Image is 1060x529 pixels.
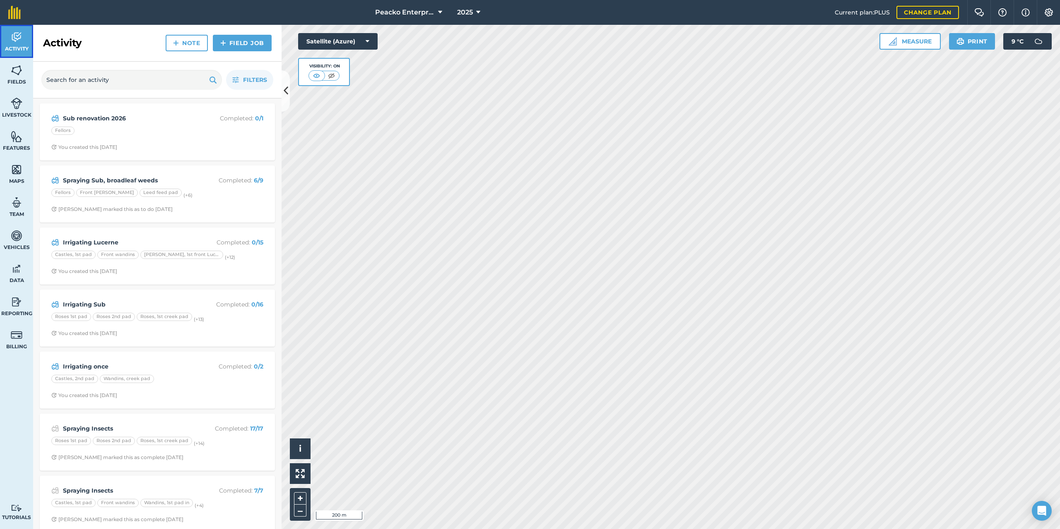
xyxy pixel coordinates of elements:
[63,486,194,495] strong: Spraying Insects
[949,33,995,50] button: Print
[140,251,223,259] div: [PERSON_NAME], 1st front Lucerne pad
[51,330,117,337] div: You created this [DATE]
[294,505,306,517] button: –
[51,144,57,150] img: Clock with arrow pointing clockwise
[93,313,135,321] div: Roses 2nd pad
[896,6,959,19] a: Change plan
[11,130,22,143] img: svg+xml;base64,PHN2ZyB4bWxucz0iaHR0cDovL3d3dy53My5vcmcvMjAwMC9zdmciIHdpZHRoPSI1NiIgaGVpZ2h0PSI2MC...
[209,75,217,85] img: svg+xml;base64,PHN2ZyB4bWxucz0iaHR0cDovL3d3dy53My5vcmcvMjAwMC9zdmciIHdpZHRoPSIxOSIgaGVpZ2h0PSIyNC...
[137,437,192,445] div: Roses, 1st creek pad
[51,189,75,197] div: Fellors
[1044,8,1054,17] img: A cog icon
[220,38,226,48] img: svg+xml;base64,PHN2ZyB4bWxucz0iaHR0cDovL3d3dy53My5vcmcvMjAwMC9zdmciIHdpZHRoPSIxNCIgaGVpZ2h0PSIyNC...
[243,75,267,84] span: Filters
[51,113,59,123] img: svg+xml;base64,PD94bWwgdmVyc2lvbj0iMS4wIiBlbmNvZGluZz0idXRmLTgiPz4KPCEtLSBHZW5lcmF0b3I6IEFkb2JlIE...
[51,127,75,135] div: Fellors
[45,108,270,156] a: Sub renovation 2026Completed: 0/1FellorsClock with arrow pointing clockwiseYou created this [DATE]
[51,268,57,274] img: Clock with arrow pointing clockwise
[63,238,194,247] strong: Irrigating Lucerne
[173,38,179,48] img: svg+xml;base64,PHN2ZyB4bWxucz0iaHR0cDovL3d3dy53My5vcmcvMjAwMC9zdmciIHdpZHRoPSIxNCIgaGVpZ2h0PSIyNC...
[254,487,263,494] strong: 7 / 7
[51,268,117,275] div: You created this [DATE]
[11,296,22,308] img: svg+xml;base64,PD94bWwgdmVyc2lvbj0iMS4wIiBlbmNvZGluZz0idXRmLTgiPz4KPCEtLSBHZW5lcmF0b3I6IEFkb2JlIE...
[11,64,22,77] img: svg+xml;base64,PHN2ZyB4bWxucz0iaHR0cDovL3d3dy53My5vcmcvMjAwMC9zdmciIHdpZHRoPSI1NiIgaGVpZ2h0PSI2MC...
[41,70,222,90] input: Search for an activity
[51,361,59,371] img: svg+xml;base64,PD94bWwgdmVyc2lvbj0iMS4wIiBlbmNvZGluZz0idXRmLTgiPz4KPCEtLSBHZW5lcmF0b3I6IEFkb2JlIE...
[51,237,59,247] img: svg+xml;base64,PD94bWwgdmVyc2lvbj0iMS4wIiBlbmNvZGluZz0idXRmLTgiPz4KPCEtLSBHZW5lcmF0b3I6IEFkb2JlIE...
[51,330,57,336] img: Clock with arrow pointing clockwise
[51,499,96,507] div: Castles, 1st pad
[254,177,263,184] strong: 6 / 9
[11,329,22,341] img: svg+xml;base64,PD94bWwgdmVyc2lvbj0iMS4wIiBlbmNvZGluZz0idXRmLTgiPz4KPCEtLSBHZW5lcmF0b3I6IEFkb2JlIE...
[1030,33,1047,50] img: svg+xml;base64,PD94bWwgdmVyc2lvbj0iMS4wIiBlbmNvZGluZz0idXRmLTgiPz4KPCEtLSBHZW5lcmF0b3I6IEFkb2JlIE...
[198,486,263,495] p: Completed :
[45,481,270,528] a: Spraying InsectsCompleted: 7/7Castles, 1st padFront wandinsWandins, 1st pad in(+4)Clock with arro...
[8,6,21,19] img: fieldmargin Logo
[294,492,306,505] button: +
[51,144,117,151] div: You created this [DATE]
[45,294,270,342] a: Irrigating SubCompleted: 0/16Roses 1st padRoses 2nd padRoses, 1st creek pad(+13)Clock with arrow ...
[11,31,22,43] img: svg+xml;base64,PD94bWwgdmVyc2lvbj0iMS4wIiBlbmNvZGluZz0idXRmLTgiPz4KPCEtLSBHZW5lcmF0b3I6IEFkb2JlIE...
[252,239,263,246] strong: 0 / 15
[11,263,22,275] img: svg+xml;base64,PD94bWwgdmVyc2lvbj0iMS4wIiBlbmNvZGluZz0idXRmLTgiPz4KPCEtLSBHZW5lcmF0b3I6IEFkb2JlIE...
[43,36,82,50] h2: Activity
[51,206,173,213] div: [PERSON_NAME] marked this as to do [DATE]
[51,437,91,445] div: Roses 1st pad
[1021,7,1030,17] img: svg+xml;base64,PHN2ZyB4bWxucz0iaHR0cDovL3d3dy53My5vcmcvMjAwMC9zdmciIHdpZHRoPSIxNyIgaGVpZ2h0PSIxNy...
[63,362,194,371] strong: Irrigating once
[51,517,57,522] img: Clock with arrow pointing clockwise
[11,97,22,110] img: svg+xml;base64,PD94bWwgdmVyc2lvbj0iMS4wIiBlbmNvZGluZz0idXRmLTgiPz4KPCEtLSBHZW5lcmF0b3I6IEFkb2JlIE...
[140,499,193,507] div: Wandins, 1st pad in
[51,455,57,460] img: Clock with arrow pointing clockwise
[97,251,139,259] div: Front wandins
[45,419,270,466] a: Spraying InsectsCompleted: 17/17Roses 1st padRoses 2nd padRoses, 1st creek pad(+14)Clock with arr...
[137,313,192,321] div: Roses, 1st creek pad
[213,35,272,51] a: Field Job
[296,469,305,478] img: Four arrows, one pointing top left, one top right, one bottom right and the last bottom left
[51,175,59,185] img: svg+xml;base64,PD94bWwgdmVyc2lvbj0iMS4wIiBlbmNvZGluZz0idXRmLTgiPz4KPCEtLSBHZW5lcmF0b3I6IEFkb2JlIE...
[93,437,135,445] div: Roses 2nd pad
[183,192,193,198] small: (+ 6 )
[255,115,263,122] strong: 0 / 1
[997,8,1007,17] img: A question mark icon
[63,424,194,433] strong: Spraying Insects
[11,504,22,512] img: svg+xml;base64,PD94bWwgdmVyc2lvbj0iMS4wIiBlbmNvZGluZz0idXRmLTgiPz4KPCEtLSBHZW5lcmF0b3I6IEFkb2JlIE...
[195,503,204,508] small: (+ 4 )
[198,238,263,247] p: Completed :
[225,254,235,260] small: (+ 12 )
[51,206,57,212] img: Clock with arrow pointing clockwise
[198,424,263,433] p: Completed :
[290,438,311,459] button: i
[51,299,59,309] img: svg+xml;base64,PD94bWwgdmVyc2lvbj0iMS4wIiBlbmNvZGluZz0idXRmLTgiPz4KPCEtLSBHZW5lcmF0b3I6IEFkb2JlIE...
[97,499,139,507] div: Front wandins
[63,114,194,123] strong: Sub renovation 2026
[299,443,301,454] span: i
[251,301,263,308] strong: 0 / 16
[45,232,270,280] a: Irrigating LucerneCompleted: 0/15Castles, 1st padFront wandins[PERSON_NAME], 1st front Lucerne pa...
[51,424,59,433] img: svg+xml;base64,PD94bWwgdmVyc2lvbj0iMS4wIiBlbmNvZGluZz0idXRmLTgiPz4KPCEtLSBHZW5lcmF0b3I6IEFkb2JlIE...
[226,70,273,90] button: Filters
[51,375,98,383] div: Castles, 2nd pad
[11,230,22,242] img: svg+xml;base64,PD94bWwgdmVyc2lvbj0iMS4wIiBlbmNvZGluZz0idXRmLTgiPz4KPCEtLSBHZW5lcmF0b3I6IEFkb2JlIE...
[326,72,337,80] img: svg+xml;base64,PHN2ZyB4bWxucz0iaHR0cDovL3d3dy53My5vcmcvMjAwMC9zdmciIHdpZHRoPSI1MCIgaGVpZ2h0PSI0MC...
[140,189,182,197] div: Leed feed pad
[45,357,270,404] a: Irrigating onceCompleted: 0/2Castles, 2nd padWandins, creek padClock with arrow pointing clockwis...
[194,440,205,446] small: (+ 14 )
[1003,33,1052,50] button: 9 °C
[198,300,263,309] p: Completed :
[51,313,91,321] div: Roses 1st pad
[889,37,897,45] img: Ruler icon
[375,7,435,17] span: Peacko Enterprises
[51,486,59,495] img: svg+xml;base64,PD94bWwgdmVyc2lvbj0iMS4wIiBlbmNvZGluZz0idXRmLTgiPz4KPCEtLSBHZW5lcmF0b3I6IEFkb2JlIE...
[11,163,22,176] img: svg+xml;base64,PHN2ZyB4bWxucz0iaHR0cDovL3d3dy53My5vcmcvMjAwMC9zdmciIHdpZHRoPSI1NiIgaGVpZ2h0PSI2MC...
[76,189,138,197] div: Front [PERSON_NAME]
[298,33,378,50] button: Satellite (Azure)
[198,176,263,185] p: Completed :
[63,300,194,309] strong: Irrigating Sub
[457,7,473,17] span: 2025
[835,8,890,17] span: Current plan : PLUS
[254,363,263,370] strong: 0 / 2
[11,196,22,209] img: svg+xml;base64,PD94bWwgdmVyc2lvbj0iMS4wIiBlbmNvZGluZz0idXRmLTgiPz4KPCEtLSBHZW5lcmF0b3I6IEFkb2JlIE...
[311,72,322,80] img: svg+xml;base64,PHN2ZyB4bWxucz0iaHR0cDovL3d3dy53My5vcmcvMjAwMC9zdmciIHdpZHRoPSI1MCIgaGVpZ2h0PSI0MC...
[51,393,57,398] img: Clock with arrow pointing clockwise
